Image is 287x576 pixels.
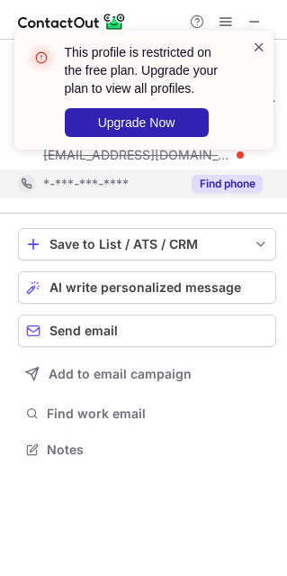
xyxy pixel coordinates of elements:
[49,280,241,295] span: AI write personalized message
[47,442,269,458] span: Notes
[18,271,276,304] button: AI write personalized message
[49,324,118,338] span: Send email
[192,175,263,193] button: Reveal Button
[18,315,276,347] button: Send email
[18,228,276,261] button: save-profile-one-click
[18,401,276,426] button: Find work email
[49,367,192,381] span: Add to email campaign
[18,437,276,462] button: Notes
[27,43,56,72] img: error
[65,108,209,137] button: Upgrade Now
[47,406,269,422] span: Find work email
[49,237,245,251] div: Save to List / ATS / CRM
[18,11,126,32] img: ContactOut v5.3.10
[65,43,230,97] header: This profile is restricted on the free plan. Upgrade your plan to view all profiles.
[18,358,276,390] button: Add to email campaign
[98,115,175,130] span: Upgrade Now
